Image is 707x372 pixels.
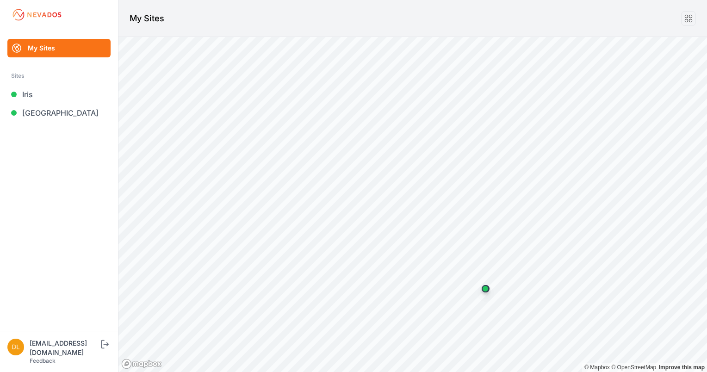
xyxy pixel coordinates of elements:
[7,39,111,57] a: My Sites
[7,85,111,104] a: Iris
[30,357,56,364] a: Feedback
[30,339,99,357] div: [EMAIL_ADDRESS][DOMAIN_NAME]
[11,70,107,81] div: Sites
[476,279,495,298] div: Map marker
[584,364,610,371] a: Mapbox
[11,7,63,22] img: Nevados
[7,339,24,355] img: dlay@prim.com
[7,104,111,122] a: [GEOGRAPHIC_DATA]
[121,359,162,369] a: Mapbox logo
[611,364,656,371] a: OpenStreetMap
[118,37,707,372] canvas: Map
[130,12,164,25] h1: My Sites
[659,364,705,371] a: Map feedback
